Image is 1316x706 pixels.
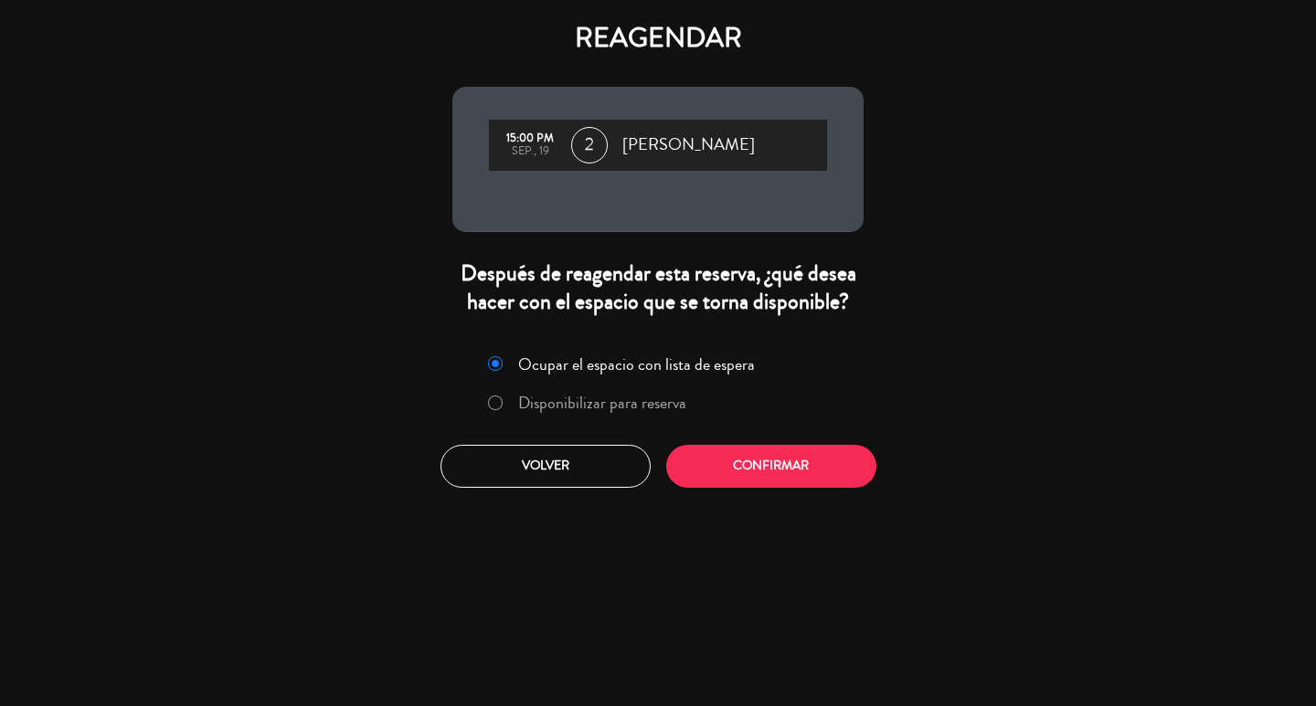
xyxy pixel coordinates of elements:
[440,445,651,488] button: Volver
[498,145,562,158] div: sep., 19
[452,22,864,55] h4: REAGENDAR
[452,259,864,316] div: Después de reagendar esta reserva, ¿qué desea hacer con el espacio que se torna disponible?
[498,132,562,145] div: 15:00 PM
[622,132,755,159] span: [PERSON_NAME]
[518,395,686,411] label: Disponibilizar para reserva
[666,445,876,488] button: Confirmar
[518,356,755,373] label: Ocupar el espacio con lista de espera
[571,127,608,163] span: 2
